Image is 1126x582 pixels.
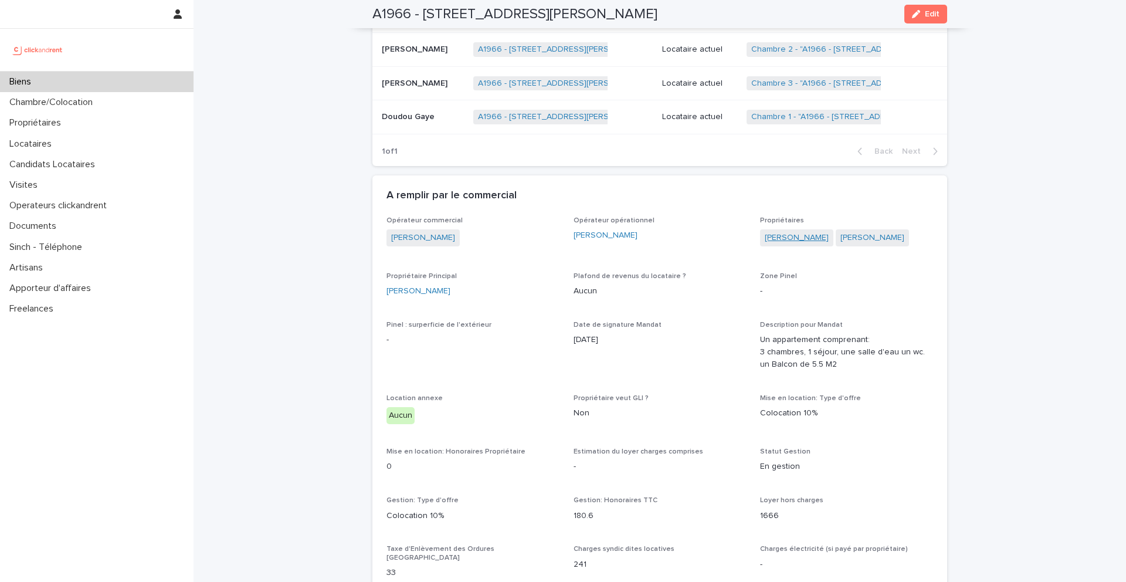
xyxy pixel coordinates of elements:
p: Candidats Locataires [5,159,104,170]
tr: [PERSON_NAME][PERSON_NAME] A1966 - [STREET_ADDRESS][PERSON_NAME] Locataire actuelChambre 2 - "A19... [372,32,947,66]
div: Aucun [386,407,415,424]
p: Locataire actuel [662,79,737,89]
p: 241 [574,559,747,571]
span: Mise en location: Honoraires Propriétaire [386,448,525,455]
a: [PERSON_NAME] [386,285,450,297]
p: Documents [5,221,66,232]
span: Date de signature Mandat [574,322,662,329]
p: - [760,285,933,297]
span: Pinel : surperficie de l'extérieur [386,322,491,329]
span: Statut Gestion [760,448,810,455]
button: Edit [904,5,947,23]
p: Propriétaires [5,117,70,128]
p: Aucun [574,285,747,297]
p: Chambre/Colocation [5,97,102,108]
a: [PERSON_NAME] [765,232,829,244]
p: Sinch - Téléphone [5,242,91,253]
p: Locataire actuel [662,112,737,122]
p: Visites [5,180,47,191]
span: Gestion: Type d'offre [386,497,459,504]
p: - [574,461,747,473]
span: Location annexe [386,395,443,402]
p: [DATE] [574,334,747,346]
p: Freelances [5,303,63,314]
span: Description pour Mandat [760,322,843,329]
tr: [PERSON_NAME][PERSON_NAME] A1966 - [STREET_ADDRESS][PERSON_NAME] Locataire actuelChambre 3 - "A19... [372,66,947,100]
span: Mise en location: Type d'offre [760,395,861,402]
span: Estimation du loyer charges comprises [574,448,703,455]
img: UCB0brd3T0yccxBKYDjQ [9,38,66,62]
span: Plafond de revenus du locataire ? [574,273,686,280]
button: Back [848,146,897,157]
p: Locataires [5,138,61,150]
tr: Doudou GayeDoudou Gaye A1966 - [STREET_ADDRESS][PERSON_NAME] Locataire actuelChambre 1 - "A1966 -... [372,100,947,134]
a: Chambre 3 - "A1966 - [STREET_ADDRESS][PERSON_NAME]" [751,79,978,89]
p: Non [574,407,747,419]
a: A1966 - [STREET_ADDRESS][PERSON_NAME] [478,79,650,89]
a: [PERSON_NAME] [391,232,455,244]
a: A1966 - [STREET_ADDRESS][PERSON_NAME] [478,112,650,122]
p: Operateurs clickandrent [5,200,116,211]
p: 1666 [760,510,933,522]
p: [PERSON_NAME] [382,76,450,89]
p: Apporteur d'affaires [5,283,100,294]
span: Back [867,147,893,155]
span: Gestion: Honoraires TTC [574,497,657,504]
a: [PERSON_NAME] [840,232,904,244]
span: Opérateur opérationnel [574,217,654,224]
p: - [760,559,933,571]
a: A1966 - [STREET_ADDRESS][PERSON_NAME] [478,45,650,55]
p: Locataire actuel [662,45,737,55]
p: Biens [5,76,40,87]
span: Opérateur commercial [386,217,463,224]
a: Chambre 2 - "A1966 - [STREET_ADDRESS][PERSON_NAME]" [751,45,978,55]
p: Colocation 10% [386,510,559,522]
span: Propriétaires [760,217,804,224]
a: Chambre 1 - "A1966 - [STREET_ADDRESS][PERSON_NAME]" [751,112,976,122]
a: [PERSON_NAME] [574,229,637,242]
p: Colocation 10% [760,407,933,419]
span: Loyer hors charges [760,497,823,504]
p: 1 of 1 [372,137,407,166]
span: Edit [925,10,940,18]
p: Un appartement comprenant: 3 chambres, 1 séjour, une salle d'eau un wc. un Balcon de 5.5 M2 [760,334,933,370]
button: Next [897,146,947,157]
p: Artisans [5,262,52,273]
p: Doudou Gaye [382,110,437,122]
span: Zone Pinel [760,273,797,280]
span: Propriétaire Principal [386,273,457,280]
p: [PERSON_NAME] [382,42,450,55]
h2: A1966 - [STREET_ADDRESS][PERSON_NAME] [372,6,657,23]
span: Charges syndic dites locatives [574,546,674,553]
p: En gestion [760,461,933,473]
span: Taxe d'Enlèvement des Ordures [GEOGRAPHIC_DATA] [386,546,494,561]
p: 33 [386,567,559,579]
span: Next [902,147,928,155]
p: 0 [386,461,559,473]
p: 180.6 [574,510,747,522]
p: - [386,334,559,346]
span: Charges électricité (si payé par propriétaire) [760,546,908,553]
span: Propriétaire veut GLI ? [574,395,649,402]
h2: A remplir par le commercial [386,190,517,202]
